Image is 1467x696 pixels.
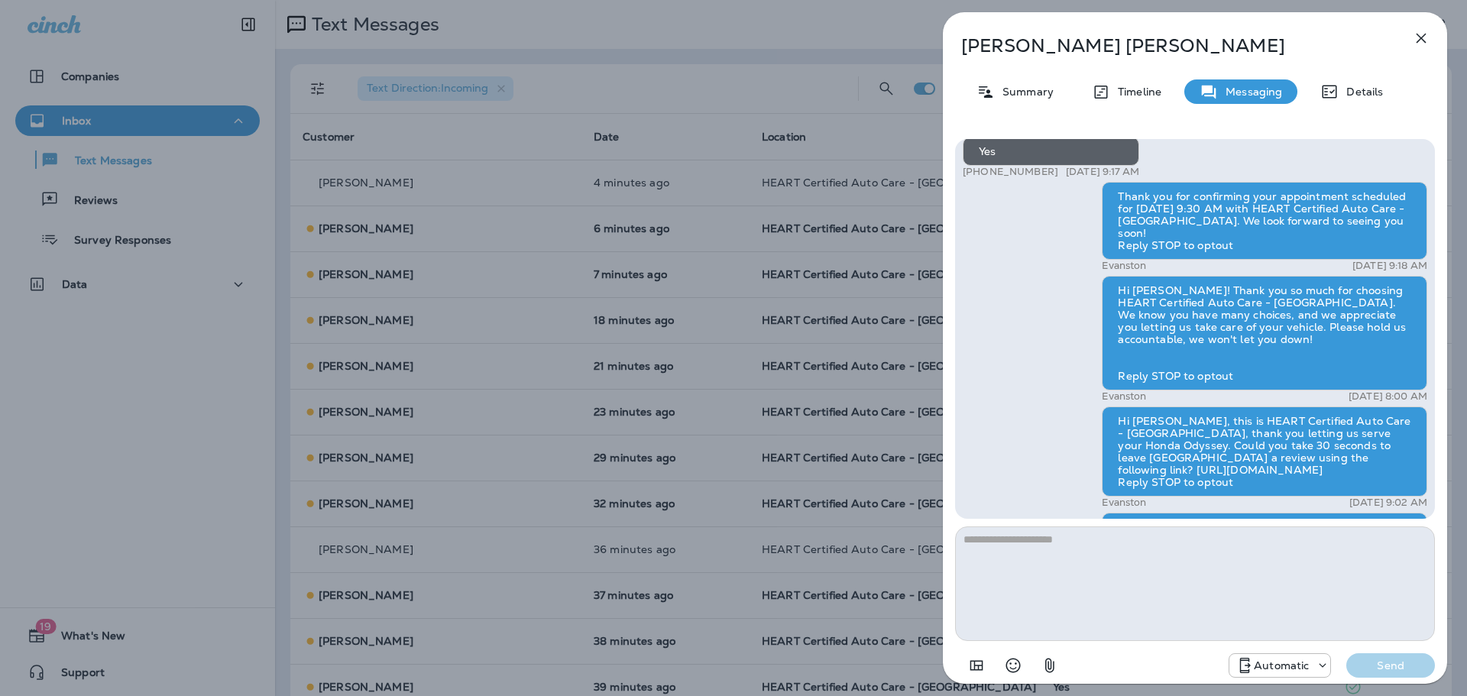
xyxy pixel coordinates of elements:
[1254,659,1309,672] p: Automatic
[1102,406,1427,497] div: Hi [PERSON_NAME], this is HEART Certified Auto Care - [GEOGRAPHIC_DATA], thank you letting us ser...
[1066,166,1139,178] p: [DATE] 9:17 AM
[1218,86,1282,98] p: Messaging
[1102,276,1427,390] div: Hi [PERSON_NAME]! Thank you so much for choosing HEART Certified Auto Care - [GEOGRAPHIC_DATA]. W...
[1349,390,1427,403] p: [DATE] 8:00 AM
[1102,260,1146,272] p: Evanston
[1339,86,1383,98] p: Details
[1349,497,1427,509] p: [DATE] 9:02 AM
[995,86,1054,98] p: Summary
[1102,497,1146,509] p: Evanston
[961,35,1378,57] p: [PERSON_NAME] [PERSON_NAME]
[1102,182,1427,260] div: Thank you for confirming your appointment scheduled for [DATE] 9:30 AM with HEART Certified Auto ...
[1102,390,1146,403] p: Evanston
[961,650,992,681] button: Add in a premade template
[1102,513,1427,603] div: Hello [PERSON_NAME], this is a reminder of your scheduled appointment set for [DATE] 9:30 AM at H...
[1352,260,1427,272] p: [DATE] 9:18 AM
[963,166,1058,178] p: [PHONE_NUMBER]
[1110,86,1161,98] p: Timeline
[998,650,1028,681] button: Select an emoji
[963,137,1139,166] div: Yes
